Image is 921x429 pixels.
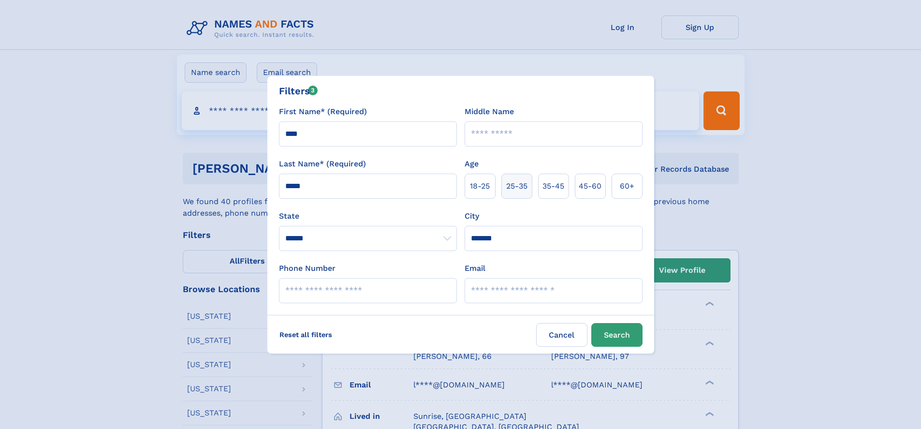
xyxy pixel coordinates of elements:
label: State [279,210,457,222]
label: Cancel [536,323,587,347]
label: Reset all filters [273,323,338,346]
label: City [465,210,479,222]
span: 18‑25 [470,180,490,192]
label: Last Name* (Required) [279,158,366,170]
span: 60+ [620,180,634,192]
span: 45‑60 [579,180,601,192]
label: Age [465,158,479,170]
span: 25‑35 [506,180,527,192]
div: Filters [279,84,318,98]
span: 35‑45 [542,180,564,192]
label: Email [465,263,485,274]
button: Search [591,323,643,347]
label: Phone Number [279,263,336,274]
label: First Name* (Required) [279,106,367,118]
label: Middle Name [465,106,514,118]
